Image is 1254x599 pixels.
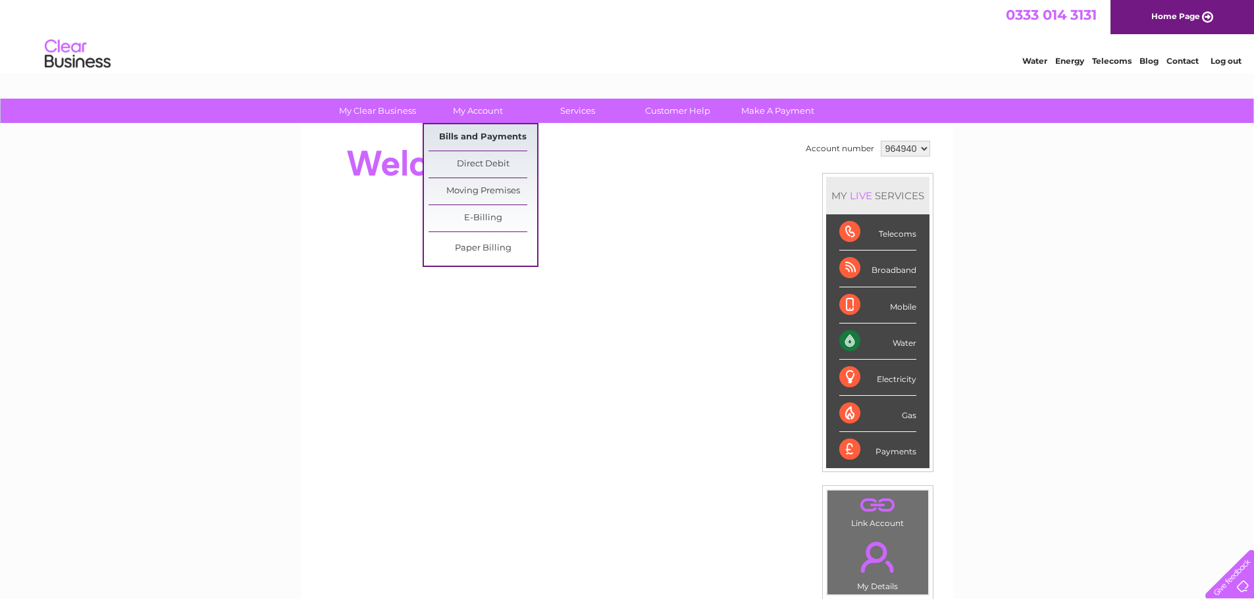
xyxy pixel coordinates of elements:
[831,534,925,580] a: .
[429,235,537,262] a: Paper Billing
[1139,56,1159,66] a: Blog
[839,287,916,323] div: Mobile
[317,7,939,64] div: Clear Business is a trading name of Verastar Limited (registered in [GEOGRAPHIC_DATA] No. 3667643...
[831,494,925,517] a: .
[1006,7,1097,23] a: 0333 014 3131
[839,396,916,432] div: Gas
[839,360,916,396] div: Electricity
[723,99,832,123] a: Make A Payment
[429,124,537,151] a: Bills and Payments
[44,34,111,74] img: logo.png
[523,99,632,123] a: Services
[423,99,532,123] a: My Account
[1022,56,1047,66] a: Water
[1211,56,1241,66] a: Log out
[847,189,875,202] div: LIVE
[323,99,432,123] a: My Clear Business
[1166,56,1199,66] a: Contact
[839,214,916,251] div: Telecoms
[802,137,877,160] td: Account number
[429,151,537,178] a: Direct Debit
[827,531,929,595] td: My Details
[429,205,537,231] a: E-Billing
[839,432,916,467] div: Payments
[839,251,916,287] div: Broadband
[827,490,929,531] td: Link Account
[623,99,732,123] a: Customer Help
[429,178,537,204] a: Moving Premises
[1055,56,1084,66] a: Energy
[826,177,929,214] div: MY SERVICES
[839,323,916,360] div: Water
[1092,56,1132,66] a: Telecoms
